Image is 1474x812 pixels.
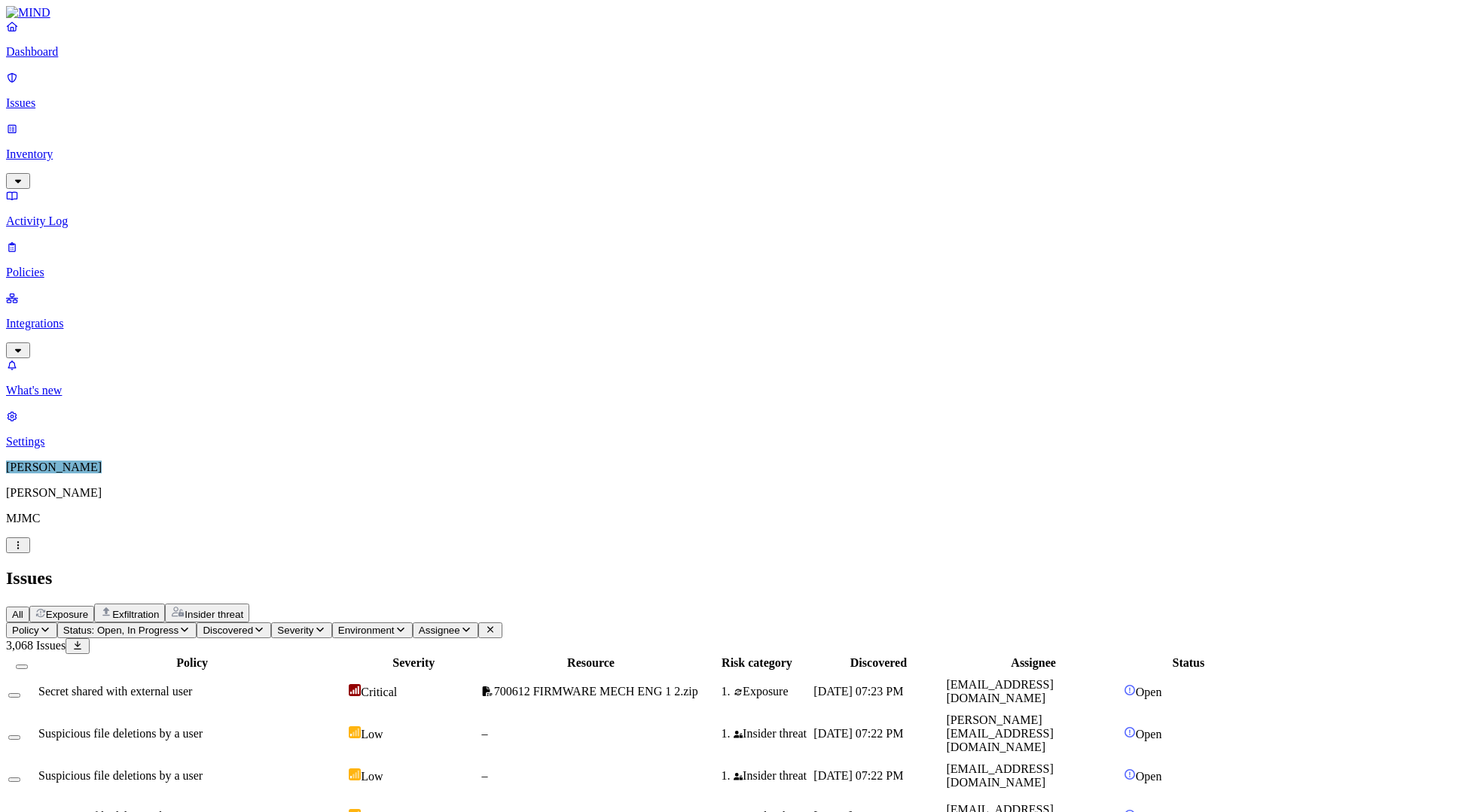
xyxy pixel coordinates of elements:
p: Inventory [6,147,1468,161]
p: MJMC [6,512,1468,525]
div: Discovered [813,656,943,670]
p: What's new [6,384,1468,397]
img: status-open [1124,684,1136,696]
p: Activity Log [6,214,1468,228]
span: Open [1136,728,1162,741]
span: Critical [361,686,397,698]
img: status-open [1124,768,1136,780]
div: Policy [38,656,346,670]
h2: Issues [6,568,1468,588]
button: Select row [8,777,20,782]
a: MIND [6,6,1468,20]
div: Insider threat [734,727,811,741]
a: Issues [6,71,1468,110]
span: [PERSON_NAME][EMAIL_ADDRESS][DOMAIN_NAME] [947,713,1054,753]
p: Settings [6,435,1468,449]
span: Low [361,770,383,783]
img: severity-low [349,768,361,780]
span: [DATE] 07:22 PM [813,769,903,782]
span: [EMAIL_ADDRESS][DOMAIN_NAME] [947,678,1054,704]
span: Discovered [203,625,253,636]
span: Severity [277,625,313,636]
div: Status [1124,656,1253,670]
div: Exposure [734,685,811,698]
div: Insider threat [734,769,811,783]
div: Resource [481,656,700,670]
span: Open [1136,686,1162,698]
button: Select all [16,665,28,669]
img: MIND [6,6,50,20]
div: Assignee [947,656,1121,670]
a: What's new [6,358,1468,397]
span: Open [1136,770,1162,783]
span: – [481,769,487,782]
img: status-open [1124,726,1136,738]
span: Secret shared with external user [38,685,192,698]
span: [DATE] 07:22 PM [813,727,903,740]
span: Low [361,728,383,741]
button: Select row [8,693,20,698]
p: Policies [6,266,1468,279]
span: 700612 FIRMWARE MECH ENG 1 2.zip [494,685,698,698]
span: Environment [338,625,395,636]
a: Policies [6,240,1468,279]
span: Status: Open, In Progress [63,625,179,636]
span: Suspicious file deletions by a user [38,769,203,782]
a: Dashboard [6,20,1468,59]
span: Exposure [46,609,88,620]
a: Integrations [6,291,1468,356]
span: Assignee [419,625,460,636]
span: [DATE] 07:23 PM [813,685,903,698]
img: severity-critical [349,684,361,696]
span: All [12,609,23,620]
span: 3,068 Issues [6,639,66,652]
a: Inventory [6,122,1468,187]
a: Settings [6,409,1468,449]
a: Activity Log [6,189,1468,228]
span: Suspicious file deletions by a user [38,727,203,740]
div: Risk category [703,656,811,670]
span: Policy [12,625,39,636]
span: Insider threat [185,609,243,620]
p: [PERSON_NAME] [6,486,1468,500]
img: severity-low [349,726,361,738]
p: Integrations [6,317,1468,330]
button: Select row [8,735,20,740]
span: – [481,727,487,740]
span: [EMAIL_ADDRESS][DOMAIN_NAME] [947,762,1054,789]
div: Severity [349,656,478,670]
span: [PERSON_NAME] [6,461,102,473]
span: Exfiltration [112,609,159,620]
p: Issues [6,96,1468,110]
p: Dashboard [6,45,1468,59]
